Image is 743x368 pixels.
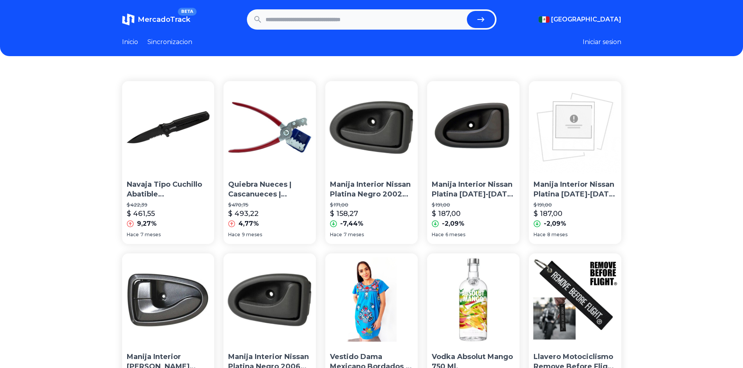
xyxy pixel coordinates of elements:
p: $ 158,27 [330,208,358,219]
p: -2,09% [442,219,465,228]
a: Navaja Tipo Cuchillo Abatible Urrea 686 32802666Navaja Tipo Cuchillo Abatible [PERSON_NAME] 686 3... [122,81,215,244]
span: BETA [178,8,196,16]
img: Llavero Motociclismo Remove Before Flight Original [529,253,621,346]
a: Manija Interior Nissan Platina 2000-2007 Der RngManija Interior Nissan Platina [DATE]-[DATE] Der ... [529,81,621,244]
p: Navaja Tipo Cuchillo Abatible [PERSON_NAME] 686 32802666 [127,180,210,199]
img: Manija Interior Dodge Verna 2004 2005 2006 Gris Del/tra Izq [122,253,215,346]
img: Vestido Dama Mexicano Bordados A Mano Artesanal Tipico [325,253,418,346]
span: 7 meses [344,232,364,238]
p: 9,27% [137,219,157,228]
p: $ 470,75 [228,202,311,208]
p: -7,44% [340,219,364,228]
span: Hace [534,232,546,238]
img: MercadoTrack [122,13,135,26]
img: Manija Interior Nissan Platina Negro 2002 2003 2004 2005 [325,81,418,173]
img: Mexico [539,16,550,23]
p: Manija Interior Nissan Platina [DATE]-[DATE] Der Rng [432,180,515,199]
p: Manija Interior Nissan Platina Negro 2002 2003 2004 2005 [330,180,413,199]
span: Hace [127,232,139,238]
p: $ 493,22 [228,208,259,219]
img: Manija Interior Nissan Platina 2000-2007 Der Rng [427,81,520,173]
span: 9 meses [242,232,262,238]
a: Manija Interior Nissan Platina Negro 2002 2003 2004 2005Manija Interior Nissan Platina Negro 2002... [325,81,418,244]
p: $ 191,00 [432,202,515,208]
p: $ 191,00 [534,202,617,208]
p: $ 461,55 [127,208,155,219]
button: [GEOGRAPHIC_DATA] [539,15,621,24]
p: $ 187,00 [432,208,461,219]
p: Manija Interior Nissan Platina [DATE]-[DATE] Der Rng [534,180,617,199]
a: MercadoTrackBETA [122,13,190,26]
p: $ 422,39 [127,202,210,208]
img: Quiebra Nueces | Cascanueces | Pinza Para Nuez 31000010 [223,81,316,173]
span: 7 meses [140,232,161,238]
p: Quiebra Nueces | Cascanueces | [GEOGRAPHIC_DATA] 31000010 [228,180,311,199]
p: 4,77% [238,219,259,228]
span: Hace [330,232,342,238]
a: Sincronizacion [147,37,192,47]
span: [GEOGRAPHIC_DATA] [551,15,621,24]
button: Iniciar sesion [583,37,621,47]
span: 6 meses [445,232,465,238]
span: 8 meses [547,232,567,238]
a: Manija Interior Nissan Platina 2000-2007 Der RngManija Interior Nissan Platina [DATE]-[DATE] Der ... [427,81,520,244]
img: Vodka Absolut Mango 750 Ml. [427,253,520,346]
img: Manija Interior Nissan Platina Negro 2006 2007 2008 2009 [223,253,316,346]
span: Hace [228,232,240,238]
span: Hace [432,232,444,238]
p: $ 171,00 [330,202,413,208]
img: Manija Interior Nissan Platina 2000-2007 Der Rng [529,81,621,173]
a: Inicio [122,37,138,47]
p: $ 187,00 [534,208,562,219]
p: -2,09% [544,219,566,228]
a: Quiebra Nueces | Cascanueces | Pinza Para Nuez 31000010Quiebra Nueces | Cascanueces | [GEOGRAPHIC... [223,81,316,244]
span: MercadoTrack [138,15,190,24]
img: Navaja Tipo Cuchillo Abatible Urrea 686 32802666 [122,81,215,173]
